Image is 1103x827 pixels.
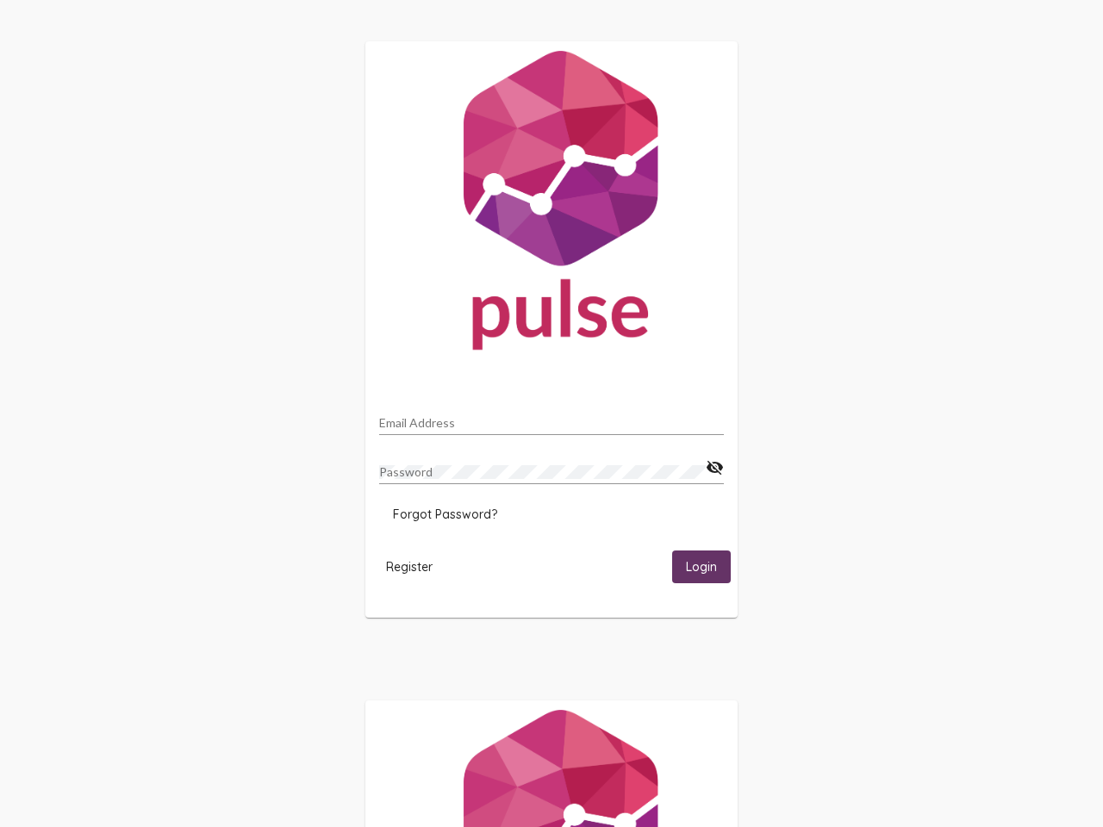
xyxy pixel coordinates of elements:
span: Login [686,560,717,575]
mat-icon: visibility_off [706,457,724,478]
span: Register [386,559,433,575]
img: Pulse For Good Logo [365,41,738,367]
button: Login [672,550,731,582]
span: Forgot Password? [393,507,497,522]
button: Forgot Password? [379,499,511,530]
button: Register [372,550,446,582]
